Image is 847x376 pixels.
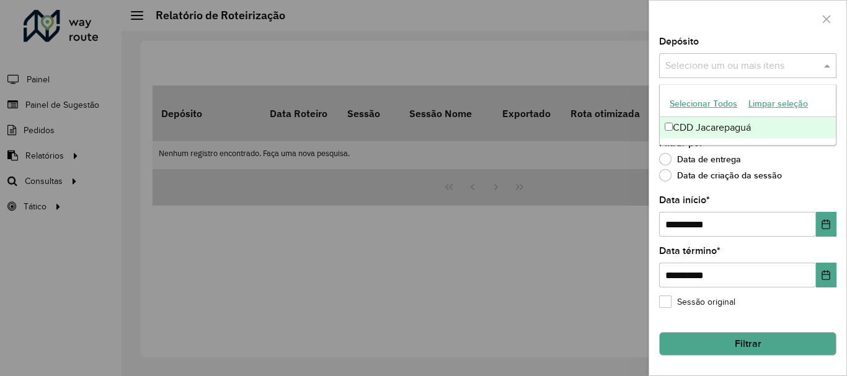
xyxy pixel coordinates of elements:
[659,243,721,258] label: Data término
[659,295,735,308] label: Sessão original
[816,263,836,287] button: Choose Date
[659,34,699,49] label: Depósito
[743,94,814,113] button: Limpar seleção
[664,94,743,113] button: Selecionar Todos
[660,117,836,138] div: CDD Jacarepaguá
[816,212,836,237] button: Choose Date
[659,169,782,181] label: Data de criação da sessão
[659,332,836,356] button: Filtrar
[659,153,741,165] label: Data de entrega
[659,84,836,146] ng-dropdown-panel: Options list
[659,193,710,208] label: Data início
